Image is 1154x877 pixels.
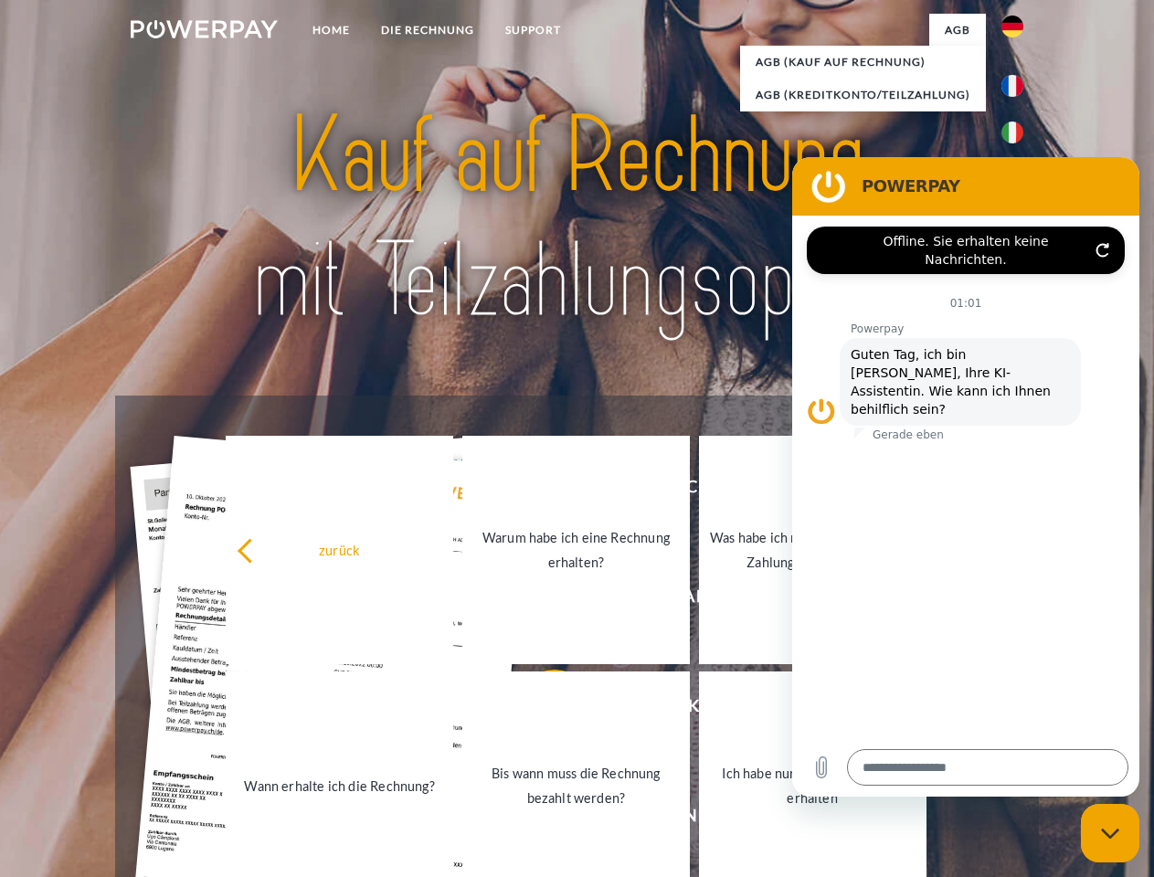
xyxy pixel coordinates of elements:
[297,14,365,47] a: Home
[1001,122,1023,143] img: it
[929,14,986,47] a: agb
[237,537,442,562] div: zurück
[1001,75,1023,97] img: fr
[175,88,979,350] img: title-powerpay_de.svg
[1001,16,1023,37] img: de
[699,436,926,664] a: Was habe ich noch offen, ist meine Zahlung eingegangen?
[365,14,490,47] a: DIE RECHNUNG
[740,46,986,79] a: AGB (Kauf auf Rechnung)
[710,525,916,575] div: Was habe ich noch offen, ist meine Zahlung eingegangen?
[1081,804,1139,862] iframe: Schaltfläche zum Öffnen des Messaging-Fensters; Konversation läuft
[710,761,916,810] div: Ich habe nur eine Teillieferung erhalten
[473,761,679,810] div: Bis wann muss die Rechnung bezahlt werden?
[792,157,1139,797] iframe: Messaging-Fenster
[473,525,679,575] div: Warum habe ich eine Rechnung erhalten?
[131,20,278,38] img: logo-powerpay-white.svg
[490,14,577,47] a: SUPPORT
[740,79,986,111] a: AGB (Kreditkonto/Teilzahlung)
[237,773,442,798] div: Wann erhalte ich die Rechnung?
